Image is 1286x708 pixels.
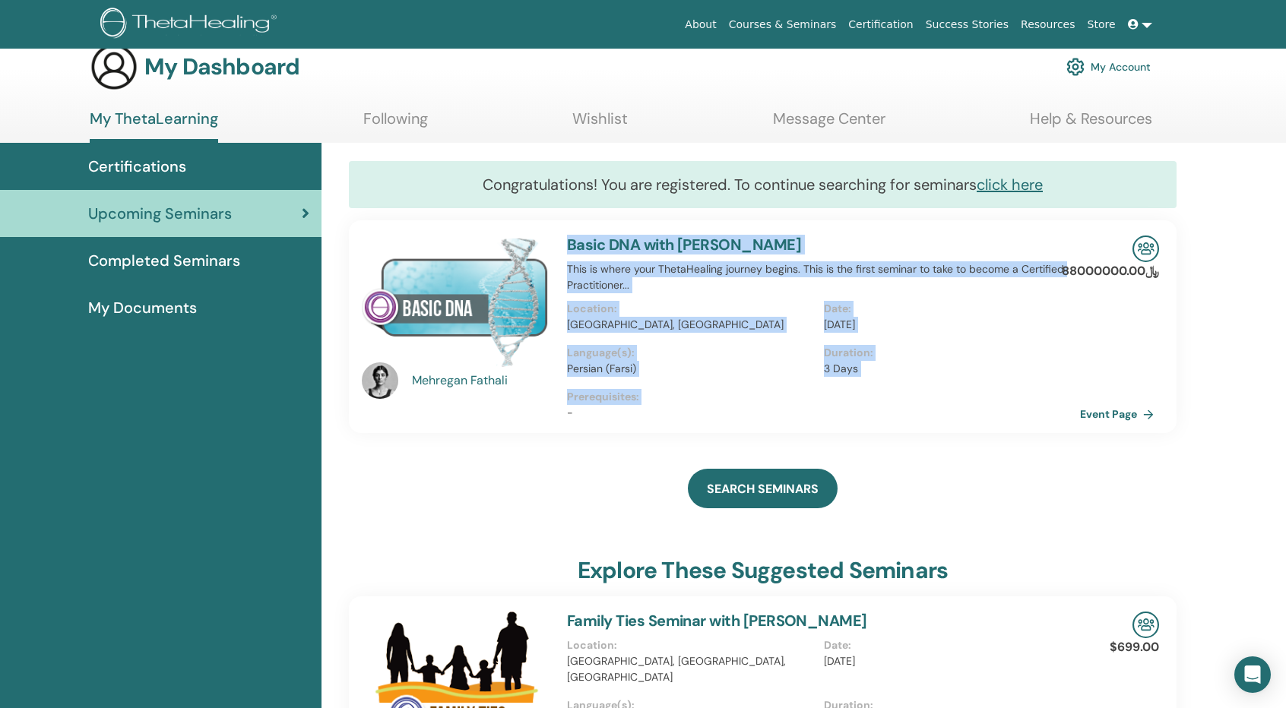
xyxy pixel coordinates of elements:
span: Completed Seminars [88,249,240,272]
img: cog.svg [1066,54,1085,80]
a: Success Stories [920,11,1015,39]
h3: My Dashboard [144,53,299,81]
a: My ThetaLearning [90,109,218,143]
a: My Account [1066,50,1151,84]
img: In-Person Seminar [1132,235,1159,262]
a: Wishlist [572,109,628,139]
p: Location : [567,301,815,317]
p: Date : [824,637,1072,653]
p: - [567,405,1080,421]
a: Courses & Seminars [723,11,843,39]
p: Persian (Farsi) [567,361,815,377]
a: Resources [1015,11,1082,39]
span: SEARCH SEMINARS [707,481,819,497]
a: Certification [842,11,919,39]
img: In-Person Seminar [1132,612,1159,638]
p: Date : [824,301,1072,317]
a: Following [363,109,428,139]
p: Location : [567,637,815,653]
a: Event Page [1080,403,1160,425]
a: click here [977,175,1043,194]
img: default.jpg [362,362,398,399]
a: SEARCH SEMINARS [688,469,838,508]
h3: explore these suggested seminars [578,557,948,584]
a: Mehregan Fathali [412,371,553,390]
p: [GEOGRAPHIC_DATA], [GEOGRAPHIC_DATA] [567,317,815,333]
img: logo.png [100,8,282,42]
span: My Documents [88,296,197,319]
p: [DATE] [824,653,1072,669]
p: ﷼88000000.00 [1062,262,1159,280]
p: Language(s) : [567,345,815,361]
p: Prerequisites : [567,389,1080,405]
a: About [679,11,722,39]
p: This is where your ThetaHealing journey begins. This is the first seminar to take to become a Cer... [567,261,1080,293]
p: [GEOGRAPHIC_DATA], [GEOGRAPHIC_DATA], [GEOGRAPHIC_DATA] [567,653,815,685]
a: Family Ties Seminar with [PERSON_NAME] [567,611,867,631]
a: Message Center [773,109,885,139]
p: Duration : [824,345,1072,361]
a: Store [1082,11,1122,39]
p: $699.00 [1110,638,1159,656]
div: Congratulations! You are registered. To continue searching for seminars [349,161,1177,208]
div: Open Intercom Messenger [1234,656,1271,693]
span: Certifications [88,155,186,178]
p: 3 Days [824,361,1072,377]
a: Basic DNA with [PERSON_NAME] [567,235,801,254]
a: Help & Resources [1030,109,1152,139]
img: generic-user-icon.jpg [90,43,138,91]
img: Basic DNA [362,235,549,367]
p: [DATE] [824,317,1072,333]
span: Upcoming Seminars [88,202,232,225]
